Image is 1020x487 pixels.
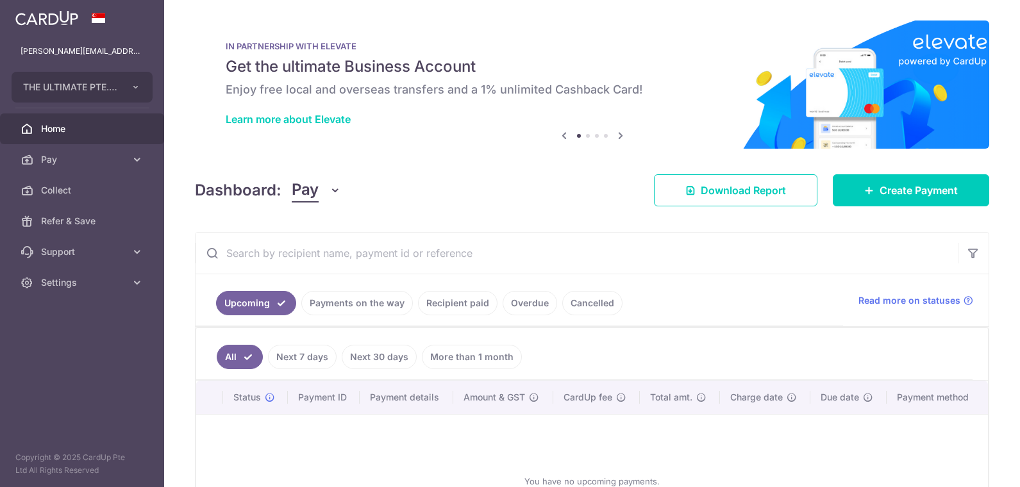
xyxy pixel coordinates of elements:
span: Collect [41,184,126,197]
p: [PERSON_NAME][EMAIL_ADDRESS][DOMAIN_NAME] [21,45,144,58]
span: Pay [292,178,319,202]
span: Download Report [701,183,786,198]
button: Pay [292,178,341,202]
a: Create Payment [833,174,989,206]
span: Refer & Save [41,215,126,227]
a: Download Report [654,174,817,206]
span: Total amt. [650,391,692,404]
a: Overdue [503,291,557,315]
th: Payment details [360,381,453,414]
span: Amount & GST [464,391,525,404]
span: THE ULTIMATE PTE. LTD. [23,81,118,94]
button: THE ULTIMATE PTE. LTD. [12,72,153,103]
th: Payment method [887,381,988,414]
span: Home [41,122,126,135]
span: Due date [821,391,859,404]
a: Recipient paid [418,291,497,315]
a: All [217,345,263,369]
h4: Dashboard: [195,179,281,202]
a: Next 30 days [342,345,417,369]
h6: Enjoy free local and overseas transfers and a 1% unlimited Cashback Card! [226,82,958,97]
a: Learn more about Elevate [226,113,351,126]
span: Pay [41,153,126,166]
a: Payments on the way [301,291,413,315]
a: Cancelled [562,291,623,315]
th: Payment ID [288,381,360,414]
img: CardUp [15,10,78,26]
p: IN PARTNERSHIP WITH ELEVATE [226,41,958,51]
span: Status [233,391,261,404]
span: CardUp fee [564,391,612,404]
a: Read more on statuses [858,294,973,307]
a: Next 7 days [268,345,337,369]
a: Upcoming [216,291,296,315]
img: Renovation banner [195,21,989,149]
h5: Get the ultimate Business Account [226,56,958,77]
input: Search by recipient name, payment id or reference [196,233,958,274]
a: More than 1 month [422,345,522,369]
span: Create Payment [880,183,958,198]
span: Settings [41,276,126,289]
span: Charge date [730,391,783,404]
span: Read more on statuses [858,294,960,307]
span: Support [41,245,126,258]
